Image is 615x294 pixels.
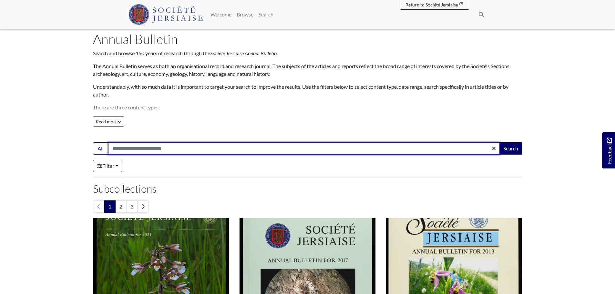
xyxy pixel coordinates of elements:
[108,142,500,155] input: Search this collection...
[93,117,124,127] button: Read all of the content
[115,200,127,213] a: Goto page 2
[93,160,122,172] a: Filter
[96,119,121,124] span: Read more
[234,8,256,21] a: Browse
[93,104,522,135] p: There are three content types: Information: contains administrative information. Reports: contain...
[93,31,522,47] h1: Annual Bulletin
[499,142,522,155] button: Search
[128,4,203,25] img: Société Jersiaise
[93,83,522,98] p: Understandably, with so much data it is important to target your search to improve the results. U...
[93,200,522,213] nav: pagination
[405,2,458,7] span: Return to Société Jersiaise
[126,200,138,213] a: Goto page 3
[93,142,108,155] button: All
[210,50,277,56] em: Société Jersiaise Annual Bulletin
[208,8,234,21] a: Welcome
[93,183,522,195] h2: Subcollections
[93,49,522,57] p: Search and browse 150 years of research through the .
[93,200,105,213] li: Previous page
[104,200,116,213] span: Goto page 1
[605,137,613,164] span: Feedback
[256,8,276,21] a: Search
[602,132,615,168] a: Would you like to provide feedback?
[137,200,149,213] a: Next page
[93,62,522,78] p: The Annual Bulletin serves as both an organisational record and research journal. The subjects of...
[128,3,203,26] a: Société Jersiaise logo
